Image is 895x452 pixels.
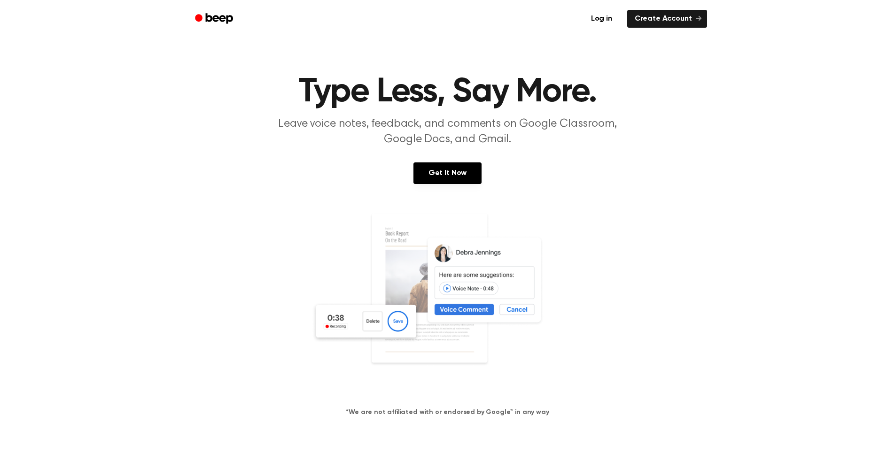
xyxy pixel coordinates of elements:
[413,162,482,184] a: Get It Now
[188,10,241,28] a: Beep
[627,10,707,28] a: Create Account
[11,407,884,417] h4: *We are not affiliated with or endorsed by Google™ in any way
[582,8,622,30] a: Log in
[267,116,628,147] p: Leave voice notes, feedback, and comments on Google Classroom, Google Docs, and Gmail.
[207,75,688,109] h1: Type Less, Say More.
[311,212,584,392] img: Voice Comments on Docs and Recording Widget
